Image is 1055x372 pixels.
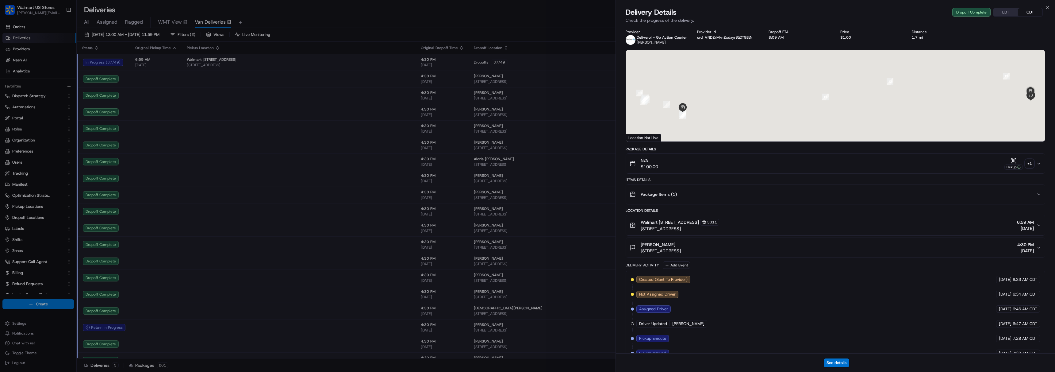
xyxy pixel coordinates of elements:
[639,277,688,282] span: Created (Sent To Provider)
[999,336,1011,341] span: [DATE]
[1004,165,1023,170] div: Pickup
[641,248,681,254] span: [STREET_ADDRESS]
[626,35,635,45] img: profile_deliverol_nashtms.png
[626,238,1045,258] button: [PERSON_NAME][STREET_ADDRESS]4:30 PM[DATE]
[697,35,752,40] button: ord_VND2rMkn2xdayrtQDT9BtN
[999,292,1011,297] span: [DATE]
[43,104,74,109] a: Powered byPylon
[637,35,687,40] span: Deliverol - Go Action Courier
[912,29,973,34] div: Distance
[993,8,1018,16] button: EDT
[626,29,687,34] div: Provider
[626,134,661,141] div: Location Not Live
[12,89,47,95] span: Knowledge Base
[637,40,666,45] span: [PERSON_NAME]
[626,177,1045,182] div: Items Details
[626,215,1045,235] button: Walmart [STREET_ADDRESS]3311[STREET_ADDRESS]6:59 AM[DATE]
[49,87,101,98] a: 💻API Documentation
[639,306,668,312] span: Assigned Driver
[1018,8,1042,16] button: CDT
[1025,159,1034,168] div: + 1
[642,95,649,101] div: 9
[663,262,690,269] button: Add Event
[641,219,699,225] span: Walmart [STREET_ADDRESS]
[1017,248,1034,254] span: [DATE]
[640,99,647,105] div: 5
[822,94,829,100] div: 11
[21,59,101,65] div: Start new chat
[6,90,11,95] div: 📗
[52,90,57,95] div: 💻
[1004,158,1023,170] button: Pickup
[21,65,78,70] div: We're available if you need us!
[639,321,667,327] span: Driver Updated
[680,111,686,118] div: 4
[999,306,1011,312] span: [DATE]
[707,220,717,225] span: 3311
[639,292,676,297] span: Not Assigned Driver
[58,89,98,95] span: API Documentation
[824,358,849,367] button: See details
[626,7,677,17] span: Delivery Details
[641,242,675,248] span: [PERSON_NAME]
[641,226,719,232] span: [STREET_ADDRESS]
[626,184,1045,204] button: Package Items (1)
[626,17,1045,23] p: Check the progress of the delivery.
[6,6,18,18] img: Nash
[1013,351,1037,356] span: 7:30 AM CDT
[636,90,643,96] div: 10
[672,321,704,327] span: [PERSON_NAME]
[769,29,830,34] div: Dropoff ETA
[1004,158,1034,170] button: Pickup+1
[999,351,1011,356] span: [DATE]
[643,96,650,103] div: 7
[4,87,49,98] a: 📗Knowledge Base
[1013,292,1037,297] span: 6:34 AM CDT
[1017,242,1034,248] span: 4:30 PM
[663,101,670,108] div: 1
[16,40,101,46] input: Clear
[769,35,830,40] div: 8:09 AM
[887,78,893,85] div: 12
[639,336,666,341] span: Pickup Enroute
[641,191,677,197] span: Package Items ( 1 )
[6,59,17,70] img: 1736555255976-a54dd68f-1ca7-489b-9aae-adbdc363a1c4
[6,25,112,34] p: Welcome 👋
[840,29,902,34] div: Price
[61,104,74,109] span: Pylon
[1013,321,1037,327] span: 6:47 AM CDT
[1013,336,1037,341] span: 7:28 AM CDT
[641,96,647,103] div: 8
[104,60,112,68] button: Start new chat
[999,277,1011,282] span: [DATE]
[1017,219,1034,225] span: 6:59 AM
[626,154,1045,173] button: N/A$100.00Pickup+1
[641,157,658,164] span: N/A
[840,35,902,40] div: $1.00
[626,263,659,268] div: Delivery Activity
[679,112,686,119] div: 3
[697,29,759,34] div: Provider Id
[912,35,973,40] div: 1.7 mi
[999,321,1011,327] span: [DATE]
[1003,73,1010,79] div: 13
[639,351,666,356] span: Pickup Arrived
[641,164,658,170] span: $100.00
[626,208,1045,213] div: Location Details
[626,147,1045,152] div: Package Details
[1013,306,1037,312] span: 6:46 AM CDT
[1013,277,1037,282] span: 6:33 AM CDT
[1017,225,1034,231] span: [DATE]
